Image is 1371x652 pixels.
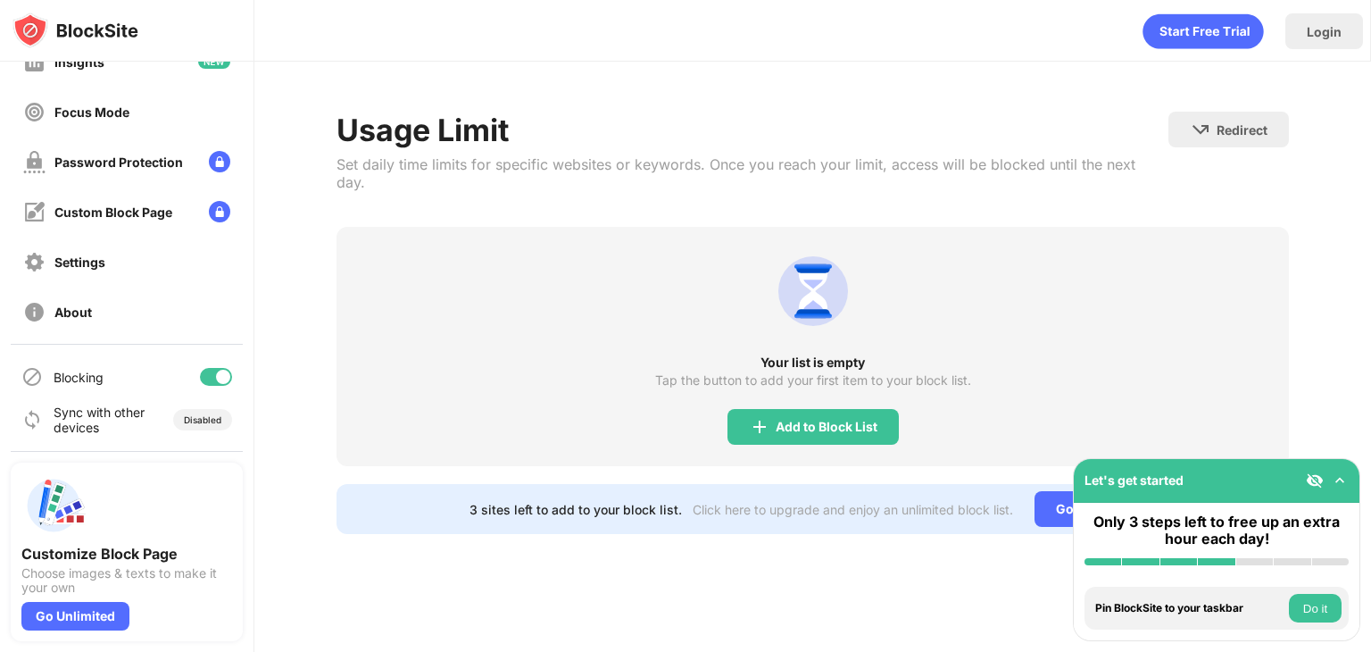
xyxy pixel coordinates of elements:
div: Insights [54,54,104,70]
div: Go Unlimited [21,602,129,631]
div: Tap the button to add your first item to your block list. [655,373,971,388]
img: settings-off.svg [23,251,46,273]
div: Disabled [184,414,221,425]
div: Choose images & texts to make it your own [21,566,232,595]
img: sync-icon.svg [21,409,43,430]
div: Let's get started [1084,472,1184,488]
div: Add to Block List [776,420,877,434]
div: Password Protection [54,155,183,170]
div: Only 3 steps left to free up an extra hour each day! [1084,514,1349,548]
img: eye-not-visible.svg [1306,472,1324,489]
img: omni-setup-toggle.svg [1331,472,1349,489]
div: Set daily time limits for specific websites or keywords. Once you reach your limit, access will b... [337,155,1168,191]
div: Settings [54,255,105,270]
div: About [54,305,92,320]
img: password-protection-off.svg [23,151,46,173]
div: animation [1142,13,1264,49]
img: lock-menu.svg [209,151,230,172]
img: logo-blocksite.svg [12,13,138,48]
div: Sync with other devices [54,405,145,435]
div: Login [1307,24,1342,39]
div: Go Unlimited [1034,491,1157,527]
img: blocking-icon.svg [21,366,43,388]
div: Focus Mode [54,104,129,120]
img: about-off.svg [23,301,46,323]
button: Do it [1289,594,1342,623]
img: focus-off.svg [23,101,46,123]
div: Click here to upgrade and enjoy an unlimited block list. [693,502,1013,517]
img: new-icon.svg [198,54,230,69]
div: 3 sites left to add to your block list. [469,502,682,517]
img: insights-off.svg [23,51,46,73]
img: push-custom-page.svg [21,473,86,538]
div: Blocking [54,370,104,385]
div: Custom Block Page [54,205,172,220]
img: lock-menu.svg [209,201,230,222]
div: Customize Block Page [21,545,232,563]
img: customize-block-page-off.svg [23,201,46,223]
div: Pin BlockSite to your taskbar [1095,602,1284,614]
div: Redirect [1217,122,1267,138]
div: Usage Limit [337,112,1168,148]
img: usage-limit.svg [770,248,856,334]
div: Your list is empty [337,355,1289,370]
